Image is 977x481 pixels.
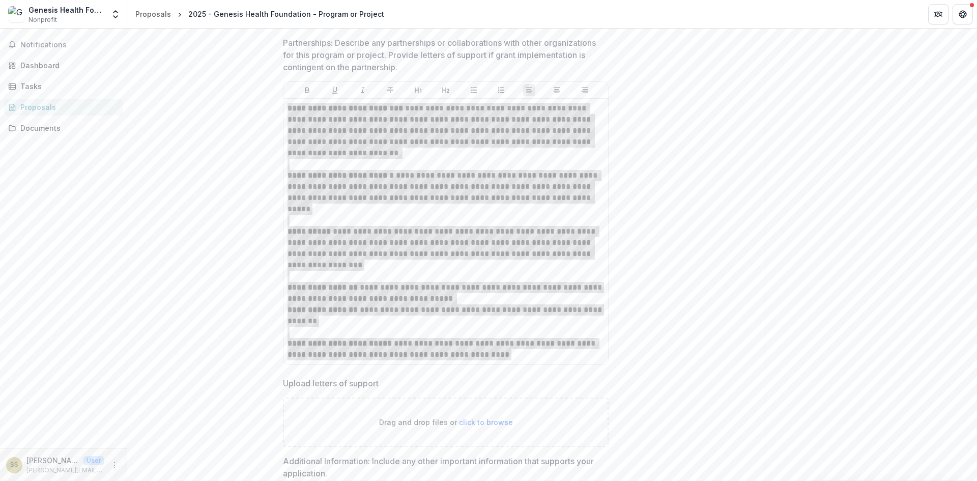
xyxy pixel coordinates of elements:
[283,455,602,479] p: Additional Information: Include any other important information that supports your application.
[108,459,121,471] button: More
[579,84,591,96] button: Align Right
[928,4,949,24] button: Partners
[28,5,104,15] div: Genesis Health Foundation
[329,84,341,96] button: Underline
[10,462,18,468] div: Sarah Schore
[131,7,175,21] a: Proposals
[4,99,123,116] a: Proposals
[108,4,123,24] button: Open entity switcher
[357,84,369,96] button: Italicize
[20,81,114,92] div: Tasks
[83,456,104,465] p: User
[283,37,602,73] p: Partnerships: Describe any partnerships or collaborations with other organizations for this progr...
[468,84,480,96] button: Bullet List
[4,78,123,95] a: Tasks
[551,84,563,96] button: Align Center
[20,41,119,49] span: Notifications
[301,84,313,96] button: Bold
[26,455,79,466] p: [PERSON_NAME]
[4,37,123,53] button: Notifications
[4,57,123,74] a: Dashboard
[4,120,123,136] a: Documents
[495,84,507,96] button: Ordered List
[459,418,513,427] span: click to browse
[20,60,114,71] div: Dashboard
[412,84,424,96] button: Heading 1
[135,9,171,19] div: Proposals
[20,102,114,112] div: Proposals
[283,377,379,389] p: Upload letters of support
[384,84,396,96] button: Strike
[523,84,535,96] button: Align Left
[440,84,452,96] button: Heading 2
[953,4,973,24] button: Get Help
[131,7,388,21] nav: breadcrumb
[379,417,513,428] p: Drag and drop files or
[26,466,104,475] p: [PERSON_NAME][EMAIL_ADDRESS][PERSON_NAME][DOMAIN_NAME]
[188,9,384,19] div: 2025 - Genesis Health Foundation - Program or Project
[28,15,57,24] span: Nonprofit
[8,6,24,22] img: Genesis Health Foundation
[20,123,114,133] div: Documents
